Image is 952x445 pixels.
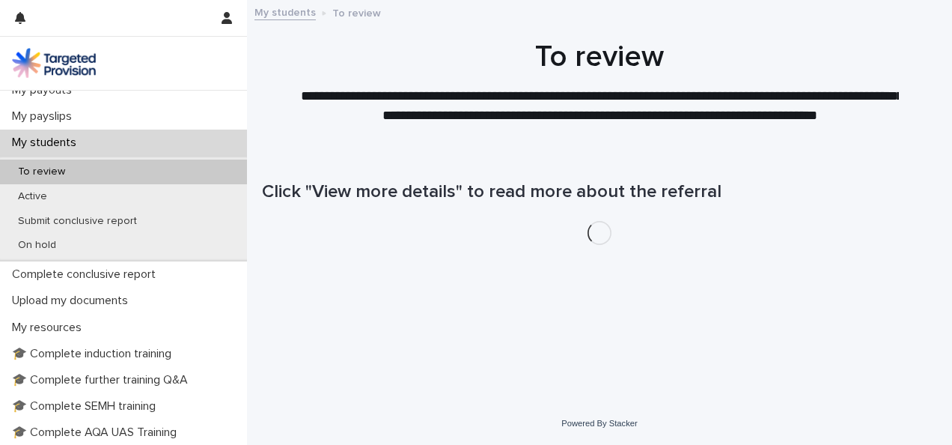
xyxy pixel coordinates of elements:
[6,426,189,440] p: 🎓 Complete AQA UAS Training
[6,267,168,282] p: Complete conclusive report
[254,3,316,20] a: My students
[6,321,94,335] p: My resources
[6,294,140,308] p: Upload my documents
[262,39,937,75] h1: To review
[6,190,59,203] p: Active
[12,48,96,78] img: M5nRWzHhSzIhMunXDL62
[6,373,200,387] p: 🎓 Complete further training Q&A
[6,166,77,178] p: To review
[6,399,168,414] p: 🎓 Complete SEMH training
[6,347,183,361] p: 🎓 Complete induction training
[262,181,937,203] h1: Click "View more details" to read more about the referral
[561,419,637,428] a: Powered By Stacker
[6,136,88,150] p: My students
[6,215,149,228] p: Submit conclusive report
[6,239,68,252] p: On hold
[332,4,381,20] p: To review
[6,109,84,124] p: My payslips
[6,83,84,97] p: My payouts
